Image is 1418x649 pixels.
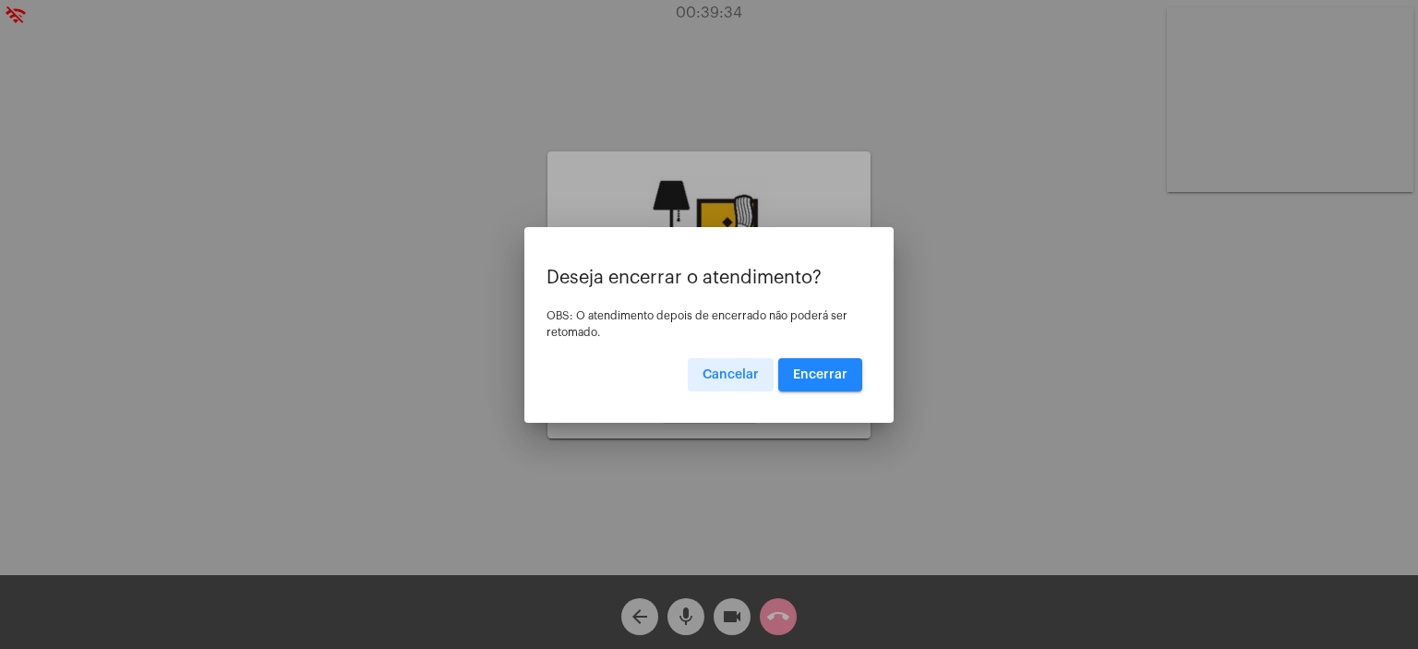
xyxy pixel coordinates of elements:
[547,310,847,338] span: OBS: O atendimento depois de encerrado não poderá ser retomado.
[778,358,862,391] button: Encerrar
[703,368,759,381] span: Cancelar
[793,368,847,381] span: Encerrar
[688,358,774,391] button: Cancelar
[547,268,871,288] p: Deseja encerrar o atendimento?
